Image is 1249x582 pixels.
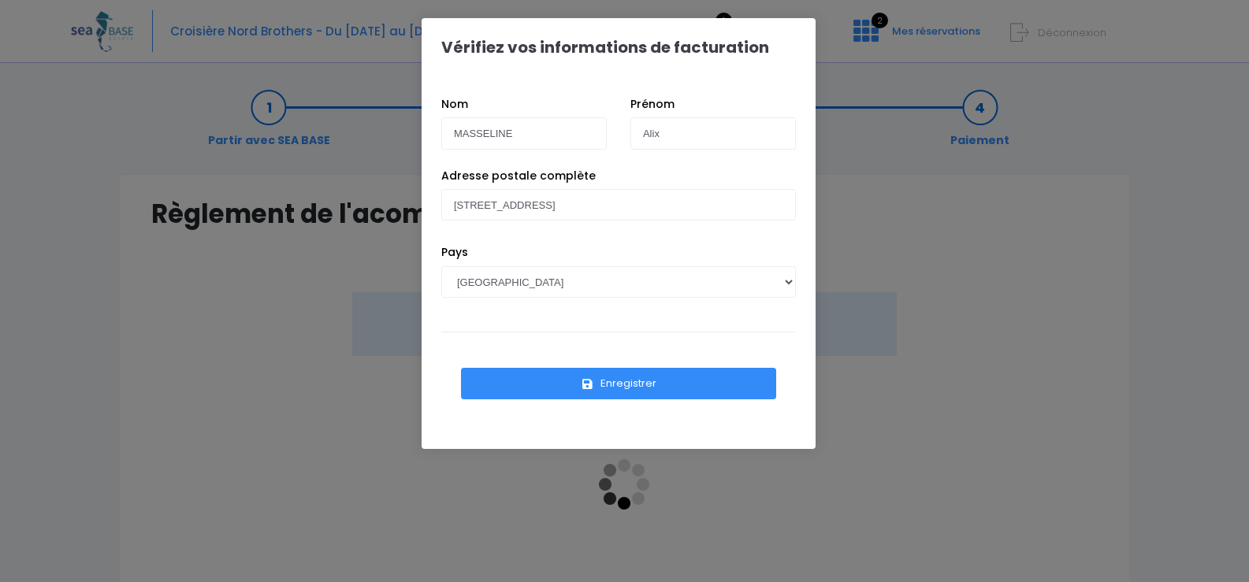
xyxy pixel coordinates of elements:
[461,368,776,399] button: Enregistrer
[630,96,675,113] label: Prénom
[441,96,468,113] label: Nom
[441,168,596,184] label: Adresse postale complète
[441,38,769,57] h1: Vérifiez vos informations de facturation
[441,244,468,261] label: Pays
